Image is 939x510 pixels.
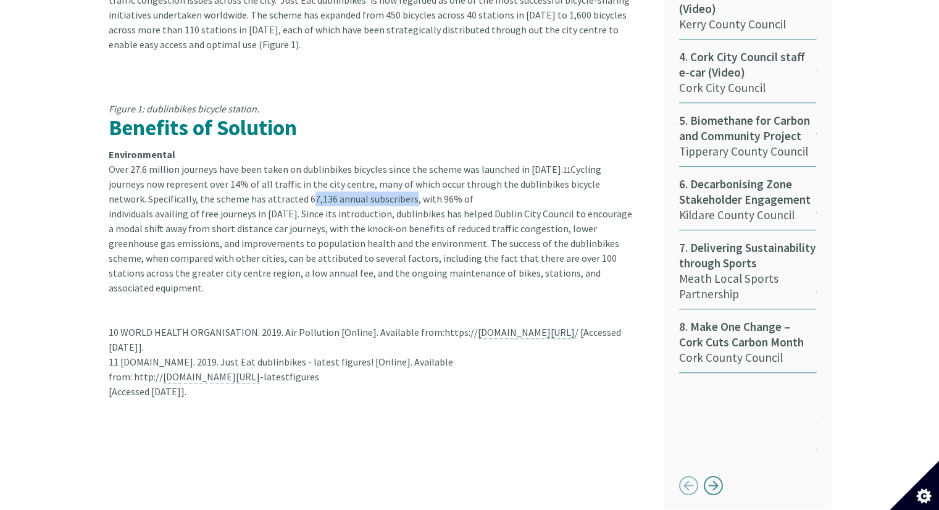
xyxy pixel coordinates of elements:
[679,113,816,144] span: 5. Biomethane for Carbon and Community Project
[679,240,816,309] a: 7. Delivering Sustainability through SportsMeath Local Sports Partnership
[679,240,816,271] span: 7. Delivering Sustainability through Sports
[679,319,816,373] a: 8. Make One Change – Cork Cuts Carbon MonthCork County Council
[679,49,816,103] a: 4. Cork City Council staff e-car (Video)Cork City Council
[890,461,939,510] button: Set cookie preferences
[563,165,570,175] small: 11
[478,326,575,339] a: [DOMAIN_NAME][URL]
[679,49,816,80] span: 4. Cork City Council staff e-car (Video)
[679,319,816,350] span: 8. Make One Change – Cork Cuts Carbon Month
[133,114,297,141] strong: nefits of Solution
[109,102,259,115] em: Figure 1: dublinbikes bicycle station.
[679,177,816,230] a: 6. Decarbonising Zone Stakeholder EngagementKildare County Council
[109,114,133,141] strong: Be
[109,148,175,161] strong: Environmental
[163,370,260,383] a: [DOMAIN_NAME][URL]
[679,113,816,167] a: 5. Biomethane for Carbon and Community ProjectTipperary County Council
[679,177,816,207] span: 6. Decarbonising Zone Stakeholder Engagement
